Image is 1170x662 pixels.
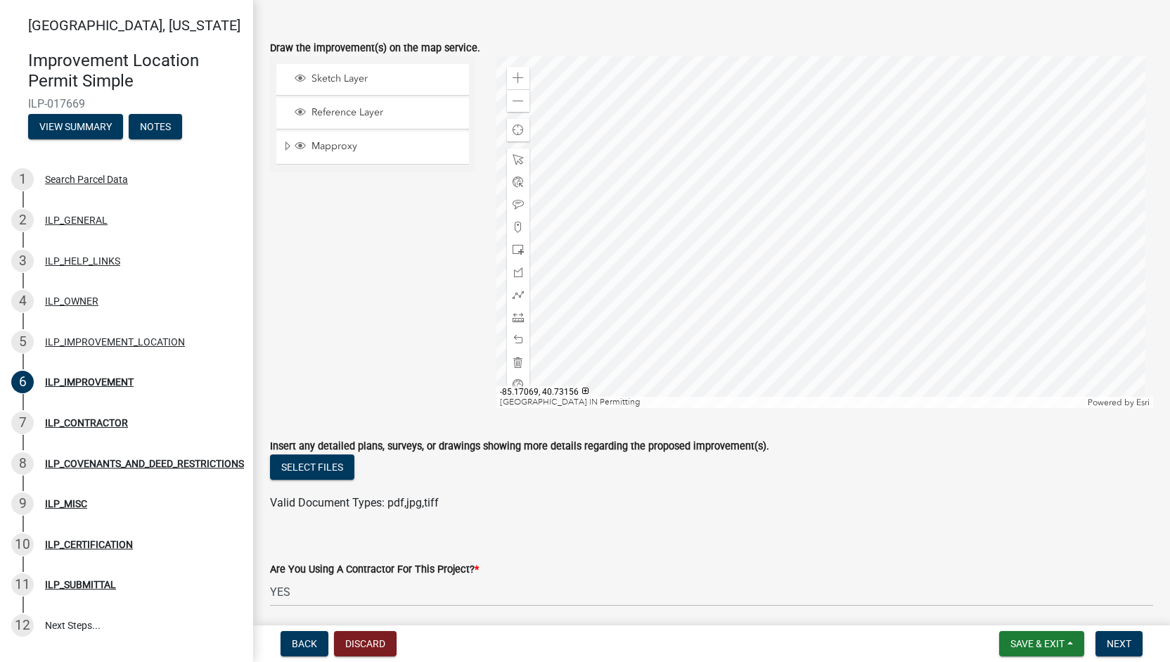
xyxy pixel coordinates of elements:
div: ILP_CONTRACTOR [45,418,128,428]
div: 7 [11,412,34,434]
span: Sketch Layer [308,72,464,85]
div: 1 [11,168,34,191]
div: 9 [11,492,34,515]
ul: Layer List [275,61,470,168]
span: Back [292,638,317,649]
wm-modal-confirm: Summary [28,122,123,133]
li: Reference Layer [276,98,469,129]
label: Draw the improvement(s) on the map service. [270,44,480,53]
a: Esri [1136,397,1150,407]
div: 3 [11,250,34,272]
span: Next [1107,638,1131,649]
button: Notes [129,114,182,139]
wm-modal-confirm: Notes [129,122,182,133]
div: ILP_CERTIFICATION [45,540,133,549]
div: Find my location [507,119,529,141]
div: Search Parcel Data [45,174,128,184]
div: ILP_COVENANTS_AND_DEED_RESTRICTIONS [45,459,244,469]
span: [GEOGRAPHIC_DATA], [US_STATE] [28,17,240,34]
label: Insert any detailed plans, surveys, or drawings showing more details regarding the proposed impro... [270,442,769,452]
h4: Improvement Location Permit Simple [28,51,242,91]
span: ILP-017669 [28,97,225,110]
button: Save & Exit [999,631,1084,656]
div: 10 [11,533,34,556]
div: 6 [11,371,34,393]
div: 12 [11,614,34,637]
span: Valid Document Types: pdf,jpg,tiff [270,496,439,509]
span: Expand [282,140,292,155]
div: 8 [11,452,34,475]
button: Next [1095,631,1143,656]
div: ILP_IMPROVEMENT [45,377,134,387]
button: Discard [334,631,397,656]
div: Sketch Layer [292,72,464,87]
label: Are You Using A Contractor For This Project? [270,565,479,575]
div: Powered by [1084,397,1153,408]
span: Mapproxy [308,140,464,153]
div: 11 [11,573,34,596]
div: Mapproxy [292,140,464,154]
div: ILP_HELP_LINKS [45,256,120,266]
div: ILP_GENERAL [45,215,108,225]
button: Select files [270,454,354,480]
span: Reference Layer [308,106,464,119]
button: Back [281,631,328,656]
div: Zoom in [507,67,529,89]
div: ILP_MISC [45,499,87,509]
div: Zoom out [507,89,529,112]
div: 4 [11,290,34,312]
div: ILP_SUBMITTAL [45,580,116,590]
span: Save & Exit [1010,638,1065,649]
button: View Summary [28,114,123,139]
li: Mapproxy [276,132,469,164]
div: ILP_OWNER [45,296,98,306]
div: 2 [11,209,34,231]
div: ILP_IMPROVEMENT_LOCATION [45,337,185,347]
div: 5 [11,331,34,353]
div: [GEOGRAPHIC_DATA] IN Permitting [496,397,1085,408]
div: Reference Layer [292,106,464,120]
li: Sketch Layer [276,64,469,96]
